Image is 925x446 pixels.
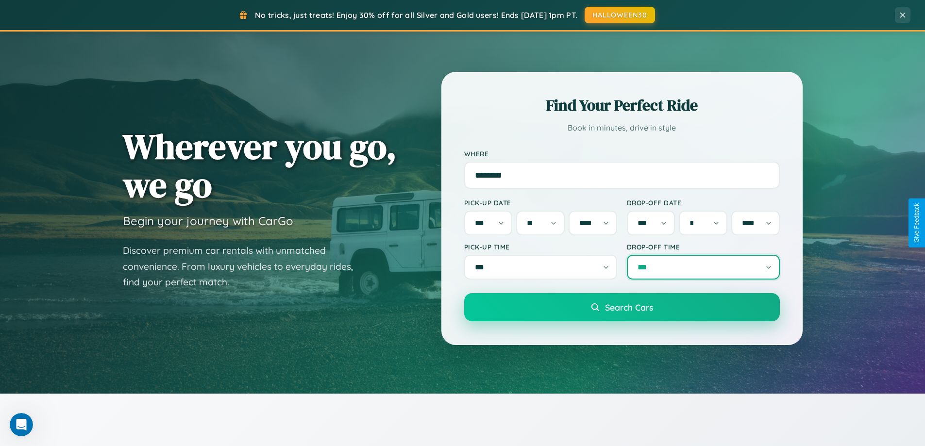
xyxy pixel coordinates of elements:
span: Search Cars [605,302,653,313]
label: Pick-up Date [464,198,617,207]
button: Search Cars [464,293,780,321]
label: Drop-off Date [627,198,780,207]
label: Pick-up Time [464,243,617,251]
span: No tricks, just treats! Enjoy 30% off for all Silver and Gold users! Ends [DATE] 1pm PT. [255,10,577,20]
h3: Begin your journey with CarGo [123,214,293,228]
iframe: Intercom live chat [10,413,33,436]
div: Give Feedback [913,203,920,243]
h2: Find Your Perfect Ride [464,95,780,116]
label: Where [464,149,780,158]
p: Book in minutes, drive in style [464,121,780,135]
p: Discover premium car rentals with unmatched convenience. From luxury vehicles to everyday rides, ... [123,243,366,290]
h1: Wherever you go, we go [123,127,397,204]
label: Drop-off Time [627,243,780,251]
button: HALLOWEEN30 [585,7,655,23]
